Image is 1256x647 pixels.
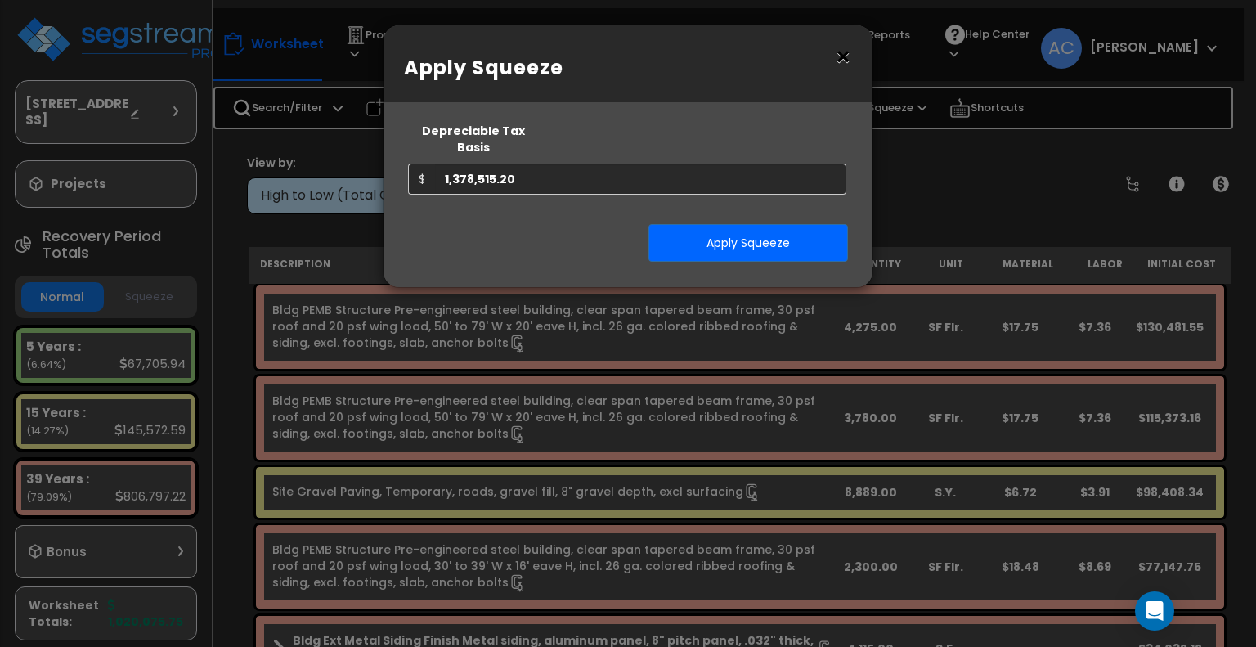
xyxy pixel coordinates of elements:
label: Depreciable Tax Basis [408,123,540,155]
span: $ [408,164,435,195]
input: 0.00 [435,164,846,195]
button: × [834,44,852,70]
h6: Apply Squeeze [404,54,852,82]
div: Open Intercom Messenger [1135,591,1174,631]
button: Apply Squeeze [648,224,848,262]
